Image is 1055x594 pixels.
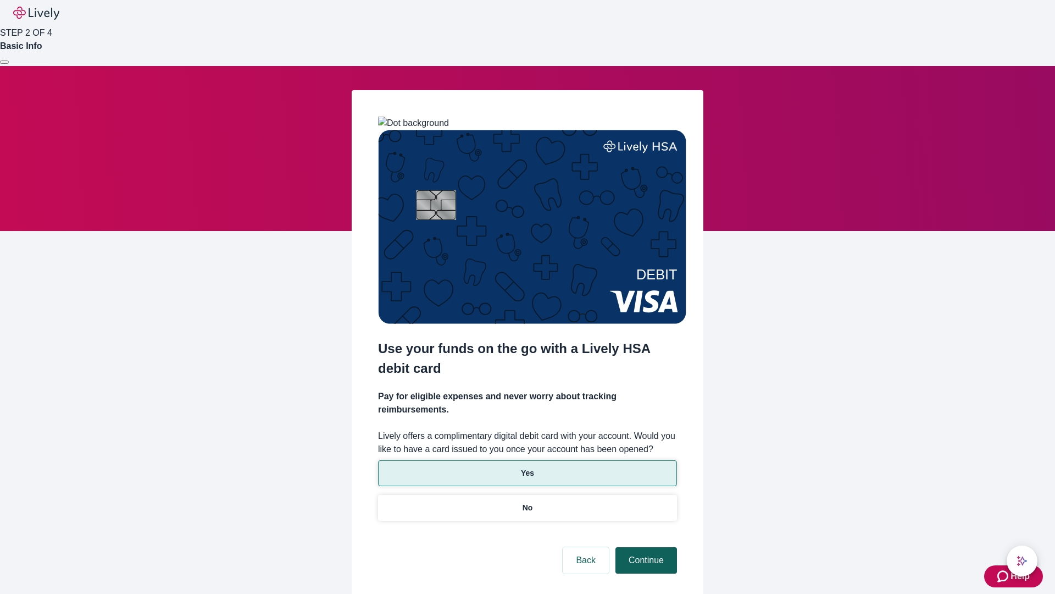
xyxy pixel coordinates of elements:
button: chat [1007,546,1037,576]
p: No [523,502,533,514]
svg: Lively AI Assistant [1017,555,1028,566]
span: Help [1010,570,1030,583]
p: Yes [521,468,534,479]
img: Lively [13,7,59,20]
label: Lively offers a complimentary digital debit card with your account. Would you like to have a card... [378,430,677,456]
button: No [378,495,677,521]
button: Yes [378,460,677,486]
svg: Zendesk support icon [997,570,1010,583]
button: Zendesk support iconHelp [984,565,1043,587]
img: Debit card [378,130,686,324]
h4: Pay for eligible expenses and never worry about tracking reimbursements. [378,390,677,416]
img: Dot background [378,117,449,130]
button: Continue [615,547,677,574]
h2: Use your funds on the go with a Lively HSA debit card [378,339,677,378]
button: Back [563,547,609,574]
